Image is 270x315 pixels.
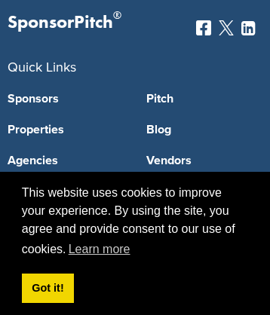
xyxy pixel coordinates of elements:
a: Pitch [146,93,262,105]
a: Vendors [146,154,262,167]
p: SponsorPitch [8,12,121,34]
img: Twitter [219,20,234,35]
a: Agencies [8,154,124,167]
a: Properties [8,124,124,136]
span: ® [113,6,121,25]
a: Blog [146,124,262,136]
img: Facebook [196,20,211,35]
a: learn more about cookies [66,238,133,261]
span: Quick Links [8,59,76,75]
a: Sponsors [8,93,124,105]
a: dismiss cookie message [22,274,74,304]
span: This website uses cookies to improve your experience. By using the site, you agree and provide co... [22,184,248,261]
